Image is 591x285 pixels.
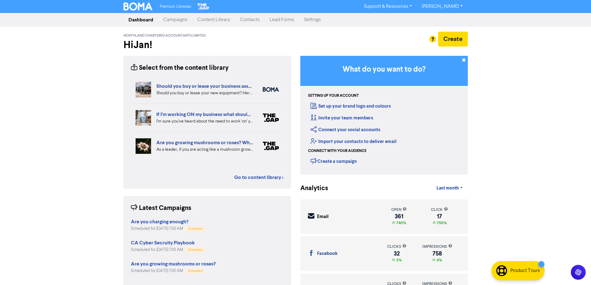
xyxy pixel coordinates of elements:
[131,247,205,253] div: Scheduled for [DATE] 7:00 AM
[431,207,448,213] div: click
[310,65,459,74] h3: What do you want to do?
[131,268,216,274] div: Scheduled for [DATE] 7:00 AM
[192,14,235,26] a: Content Library
[131,203,191,213] div: Latest Campaigns
[156,83,257,89] a: Should you buy or lease your business assets?
[156,140,352,146] a: Are you growing mushrooms or roses? Why you should lead like a gardener, not a grower
[131,241,195,246] a: CA Cyber Secruity Playbook
[131,63,229,73] div: Select from the content library
[300,56,468,175] div: Getting Started in BOMA
[263,87,279,92] img: boma_accounting
[160,5,191,9] span: Premium Libraries:
[263,142,279,150] img: thegap
[387,251,406,256] div: 32
[311,156,357,166] div: Create a campaign
[158,14,192,26] a: Campaigns
[123,39,291,51] h2: Hi Jan !
[395,220,406,225] span: 740%
[438,32,468,47] button: Create
[131,220,188,225] a: Are you charging enough?
[311,139,396,145] a: Import your contacts to deliver email
[437,185,459,191] span: Last month
[234,174,284,181] a: Go to content library >
[235,14,265,26] a: Contacts
[131,262,216,267] a: Are you growing mushrooms or roses?
[299,14,326,26] a: Settings
[417,2,468,11] a: [PERSON_NAME]
[131,219,188,225] strong: Are you charging enough?
[308,148,366,154] div: Connect with your audience
[387,244,406,250] div: clicks
[263,114,279,122] img: thegap
[131,240,195,246] strong: CA Cyber Secruity Playbook
[560,255,591,285] iframe: Chat Widget
[432,182,468,194] a: Last month
[123,14,158,26] a: Dashboard
[311,103,391,109] a: Set up your brand logo and colours
[156,146,253,153] div: As a leader, if you are acting like a mushroom grower you’re unlikely to have a clear plan yourse...
[188,227,203,230] span: Scheduled
[131,261,216,267] strong: Are you growing mushrooms or roses?
[156,90,253,96] div: Should you buy or lease your new equipment? Here are some pros and cons of each. We also can revi...
[123,2,153,11] img: BOMA Logo
[359,2,417,11] a: Support & Resources
[317,213,329,220] div: Email
[188,269,203,273] span: Scheduled
[131,226,205,232] div: Scheduled for [DATE] 7:00 AM
[317,250,338,257] div: Facebook
[391,214,407,219] div: 361
[311,115,373,121] a: Invite your team members
[422,244,452,250] div: impressions
[123,33,206,38] span: Northland Chartered Accountants Limited
[196,2,210,11] img: The Gap
[300,184,320,193] div: Analytics
[422,251,452,256] div: 758
[311,127,380,133] a: Connect your social accounts
[436,220,447,225] span: 750%
[431,214,448,219] div: 17
[308,93,359,99] div: Setting up your account
[156,111,275,118] a: If I’m working ON my business what should I be doing?
[391,207,407,213] div: open
[435,258,442,263] span: 4%
[188,248,203,252] span: Scheduled
[395,258,402,263] span: 3%
[156,118,253,125] div: I’m sure you’ve heard about the need to work ‘on’ your business as well as working ‘in’ your busi...
[265,14,299,26] a: Lead Forms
